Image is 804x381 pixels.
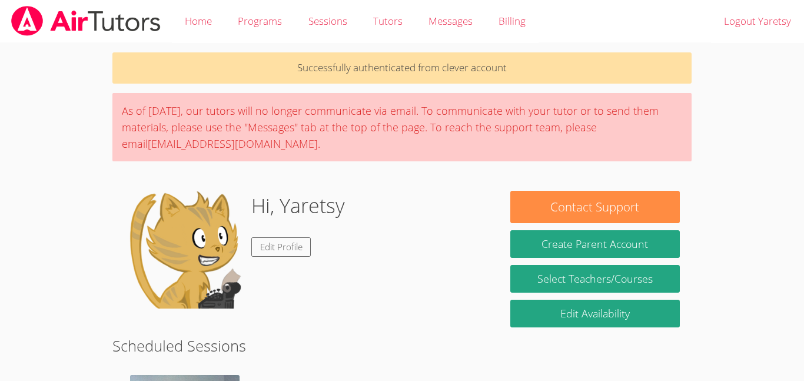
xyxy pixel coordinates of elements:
[124,191,242,309] img: default.png
[510,191,680,223] button: Contact Support
[112,93,692,161] div: As of [DATE], our tutors will no longer communicate via email. To communicate with your tutor or ...
[510,265,680,293] a: Select Teachers/Courses
[112,334,692,357] h2: Scheduled Sessions
[10,6,162,36] img: airtutors_banner-c4298cdbf04f3fff15de1276eac7730deb9818008684d7c2e4769d2f7ddbe033.png
[428,14,473,28] span: Messages
[112,52,692,84] p: Successfully authenticated from clever account
[251,237,311,257] a: Edit Profile
[510,300,680,327] a: Edit Availability
[251,191,345,221] h1: Hi, Yaretsy
[510,230,680,258] button: Create Parent Account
